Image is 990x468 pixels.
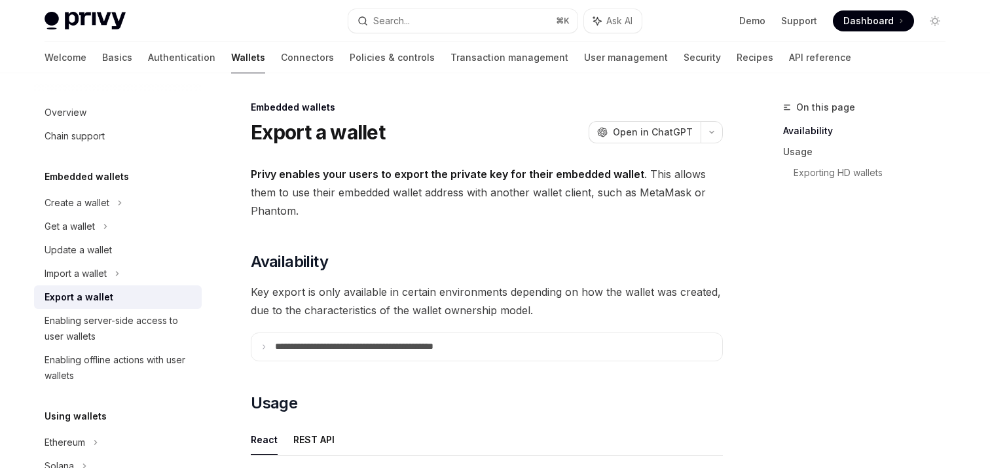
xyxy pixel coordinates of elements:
[34,238,202,262] a: Update a wallet
[45,105,86,120] div: Overview
[148,42,215,73] a: Authentication
[796,99,855,115] span: On this page
[348,9,577,33] button: Search...⌘K
[34,124,202,148] a: Chain support
[925,10,945,31] button: Toggle dark mode
[281,42,334,73] a: Connectors
[45,266,107,281] div: Import a wallet
[34,348,202,387] a: Enabling offline actions with user wallets
[45,408,107,424] h5: Using wallets
[45,289,113,305] div: Export a wallet
[783,120,956,141] a: Availability
[102,42,132,73] a: Basics
[739,14,765,27] a: Demo
[45,128,105,144] div: Chain support
[293,424,335,455] button: REST API
[251,424,278,455] button: React
[251,101,723,114] div: Embedded wallets
[789,42,851,73] a: API reference
[45,12,126,30] img: light logo
[584,42,668,73] a: User management
[684,42,721,73] a: Security
[794,162,956,183] a: Exporting HD wallets
[251,251,328,272] span: Availability
[34,309,202,348] a: Enabling server-side access to user wallets
[251,393,297,414] span: Usage
[373,13,410,29] div: Search...
[589,121,701,143] button: Open in ChatGPT
[606,14,632,27] span: Ask AI
[781,14,817,27] a: Support
[45,42,86,73] a: Welcome
[251,120,385,144] h1: Export a wallet
[34,285,202,309] a: Export a wallet
[45,195,109,211] div: Create a wallet
[450,42,568,73] a: Transaction management
[45,169,129,185] h5: Embedded wallets
[45,313,194,344] div: Enabling server-side access to user wallets
[45,219,95,234] div: Get a wallet
[251,283,723,319] span: Key export is only available in certain environments depending on how the wallet was created, due...
[613,126,693,139] span: Open in ChatGPT
[45,435,85,450] div: Ethereum
[833,10,914,31] a: Dashboard
[783,141,956,162] a: Usage
[34,101,202,124] a: Overview
[231,42,265,73] a: Wallets
[584,9,642,33] button: Ask AI
[45,242,112,258] div: Update a wallet
[737,42,773,73] a: Recipes
[251,165,723,220] span: . This allows them to use their embedded wallet address with another wallet client, such as MetaM...
[350,42,435,73] a: Policies & controls
[843,14,894,27] span: Dashboard
[251,168,644,181] strong: Privy enables your users to export the private key for their embedded wallet
[556,16,570,26] span: ⌘ K
[45,352,194,384] div: Enabling offline actions with user wallets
